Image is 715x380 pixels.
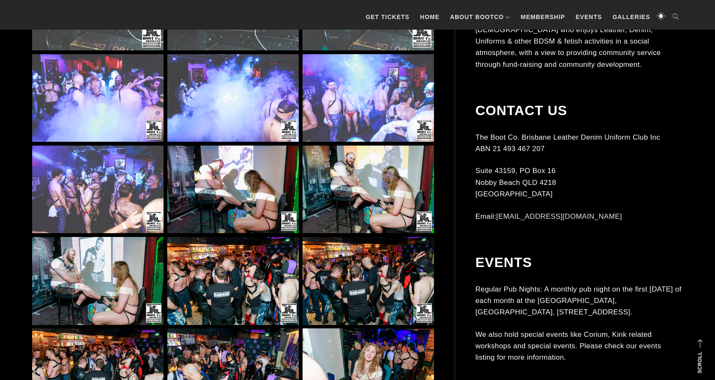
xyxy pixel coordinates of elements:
[361,4,414,30] a: GET TICKETS
[475,211,682,222] p: Email:
[416,4,444,30] a: Home
[475,255,682,271] h2: Events
[571,4,606,30] a: Events
[475,103,682,119] h2: Contact Us
[697,352,703,373] strong: Scroll
[446,4,514,30] a: About BootCo
[608,4,654,30] a: Galleries
[496,212,622,220] a: [EMAIL_ADDRESS][DOMAIN_NAME]
[475,329,682,363] p: We also hold special events like Corium, Kink related workshops and special events. Please check ...
[475,13,682,70] p: The Boot Co. provides a forum for anyone identifying as [DEMOGRAPHIC_DATA] who enjoys Leather, De...
[475,284,682,318] p: Regular Pub Nights: A monthly pub night on the first [DATE] of each month at the [GEOGRAPHIC_DATA...
[475,132,682,154] p: The Boot Co. Brisbane Leather Denim Uniform Club Inc ABN 21 493 467 207
[516,4,569,30] a: Membership
[475,165,682,200] p: Suite 43159, PO Box 16 Nobby Beach QLD 4218 [GEOGRAPHIC_DATA]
